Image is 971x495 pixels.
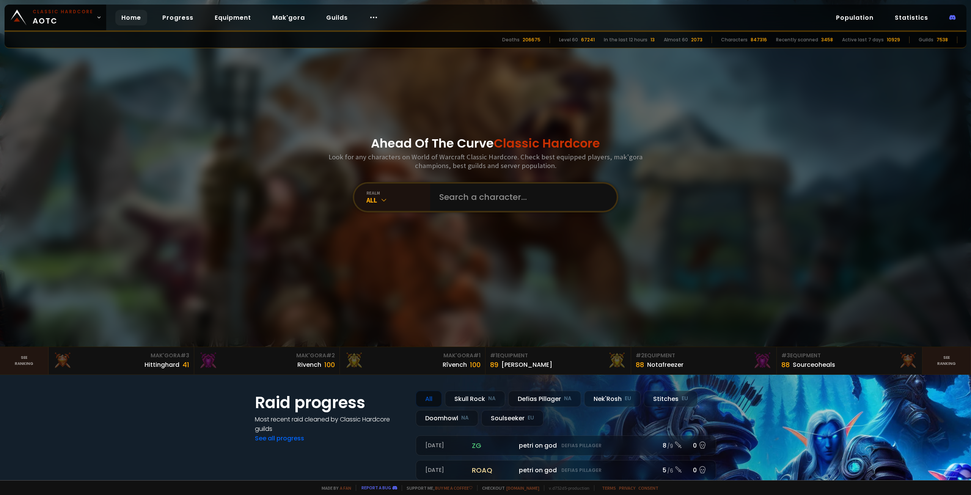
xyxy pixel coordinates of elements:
div: Stitches [644,391,698,407]
div: 13 [650,36,655,43]
span: # 2 [326,352,335,359]
div: Mak'Gora [344,352,481,360]
h1: Ahead Of The Curve [371,134,600,152]
div: 100 [324,360,335,370]
div: Notafreezer [647,360,683,369]
span: v. d752d5 - production [544,485,589,491]
div: Skull Rock [445,391,505,407]
div: 67241 [581,36,595,43]
div: In the last 12 hours [604,36,647,43]
div: Equipment [781,352,918,360]
div: All [416,391,442,407]
span: Classic Hardcore [494,135,600,152]
div: Nek'Rosh [584,391,641,407]
div: Mak'Gora [199,352,335,360]
a: Statistics [889,10,934,25]
div: 88 [636,360,644,370]
h1: Raid progress [255,391,407,415]
small: EU [625,395,631,402]
div: Active last 7 days [842,36,884,43]
small: NA [488,395,496,402]
a: [DATE]zgpetri on godDefias Pillager8 /90 [416,435,716,456]
a: Progress [156,10,200,25]
div: Rîvench [443,360,467,369]
span: Checkout [477,485,539,491]
a: Home [115,10,147,25]
a: See all progress [255,434,304,443]
div: 2073 [691,36,702,43]
span: # 3 [781,352,790,359]
div: Mak'Gora [53,352,189,360]
div: Guilds [919,36,933,43]
a: Classic HardcoreAOTC [5,5,106,30]
div: Hittinghard [145,360,179,369]
div: Almost 60 [664,36,688,43]
input: Search a character... [435,184,608,211]
div: Equipment [490,352,626,360]
div: All [366,196,430,204]
a: a fan [340,485,351,491]
a: Mak'Gora#3Hittinghard41 [49,347,194,374]
div: Equipment [636,352,772,360]
span: # 1 [490,352,497,359]
div: [PERSON_NAME] [501,360,552,369]
small: Classic Hardcore [33,8,93,15]
div: Defias Pillager [508,391,581,407]
a: Terms [602,485,616,491]
div: Deaths [502,36,520,43]
span: Support me, [402,485,473,491]
div: 88 [781,360,790,370]
a: Seeranking [922,347,971,374]
a: Guilds [320,10,354,25]
div: 100 [470,360,481,370]
small: NA [461,414,469,422]
h4: Most recent raid cleaned by Classic Hardcore guilds [255,415,407,434]
a: [DOMAIN_NAME] [506,485,539,491]
div: Sourceoheals [793,360,835,369]
a: #2Equipment88Notafreezer [631,347,777,374]
small: EU [682,395,688,402]
span: Made by [317,485,351,491]
div: realm [366,190,430,196]
small: NA [564,395,572,402]
div: Rivench [297,360,321,369]
div: 206675 [523,36,540,43]
div: 3458 [821,36,833,43]
a: Population [830,10,880,25]
div: 7538 [936,36,948,43]
div: Doomhowl [416,410,478,426]
div: Characters [721,36,748,43]
a: Consent [638,485,658,491]
div: 89 [490,360,498,370]
span: # 3 [181,352,189,359]
a: Mak'Gora#1Rîvench100 [340,347,485,374]
a: Mak'gora [266,10,311,25]
a: #1Equipment89[PERSON_NAME] [485,347,631,374]
a: [DATE]roaqpetri on godDefias Pillager5 /60 [416,460,716,480]
div: 847316 [751,36,767,43]
a: Report a bug [361,485,391,490]
a: #3Equipment88Sourceoheals [777,347,922,374]
a: Equipment [209,10,257,25]
a: Buy me a coffee [435,485,473,491]
a: Mak'Gora#2Rivench100 [194,347,340,374]
div: Level 60 [559,36,578,43]
div: 10929 [887,36,900,43]
span: # 2 [636,352,644,359]
a: Privacy [619,485,635,491]
h3: Look for any characters on World of Warcraft Classic Hardcore. Check best equipped players, mak'g... [325,152,646,170]
div: Soulseeker [481,410,544,426]
span: AOTC [33,8,93,27]
div: 41 [182,360,189,370]
div: Recently scanned [776,36,818,43]
small: EU [528,414,534,422]
span: # 1 [473,352,481,359]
